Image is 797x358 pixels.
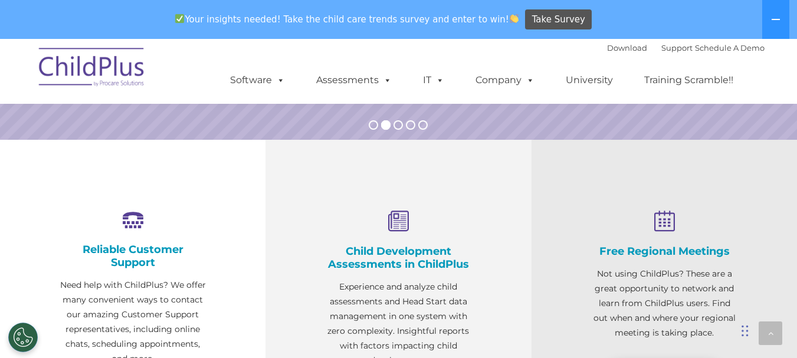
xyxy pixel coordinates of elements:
[525,9,592,30] a: Take Survey
[324,245,472,271] h4: Child Development Assessments in ChildPlus
[304,68,404,92] a: Assessments
[170,8,524,31] span: Your insights needed! Take the child care trends survey and enter to win!
[607,43,647,52] a: Download
[661,43,693,52] a: Support
[632,68,745,92] a: Training Scramble!!
[591,267,738,340] p: Not using ChildPlus? These are a great opportunity to network and learn from ChildPlus users. Fin...
[532,9,585,30] span: Take Survey
[464,68,546,92] a: Company
[218,68,297,92] a: Software
[33,40,151,98] img: ChildPlus by Procare Solutions
[8,323,38,352] button: Cookies Settings
[510,14,519,23] img: 👏
[742,313,749,349] div: Drag
[411,68,456,92] a: IT
[164,78,200,87] span: Last name
[695,43,765,52] a: Schedule A Demo
[59,243,206,269] h4: Reliable Customer Support
[591,245,738,258] h4: Free Regional Meetings
[607,43,765,52] font: |
[175,14,184,23] img: ✅
[604,231,797,358] iframe: Chat Widget
[554,68,625,92] a: University
[164,126,214,135] span: Phone number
